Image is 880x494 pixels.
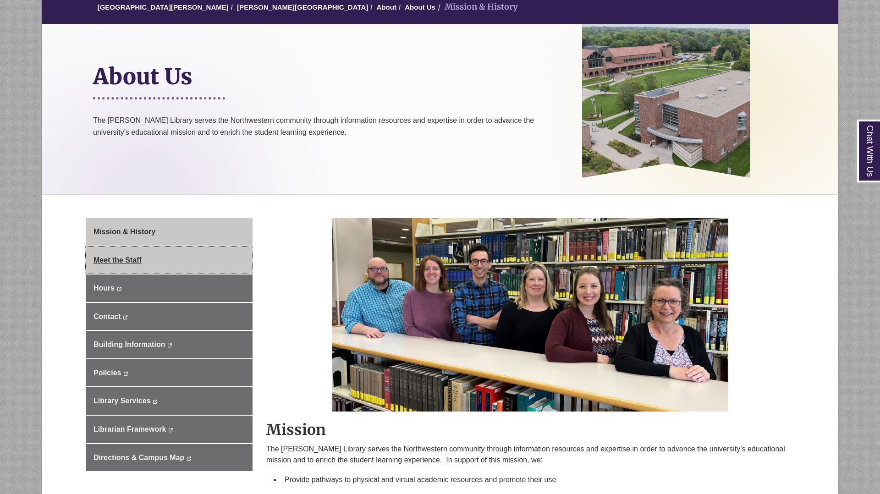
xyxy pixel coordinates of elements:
[123,315,128,319] i: This link opens in a new window
[93,425,166,433] span: Librarian Framework
[93,313,121,320] span: Contact
[86,218,253,471] div: Guide Page Menu
[187,456,192,461] i: This link opens in a new window
[93,340,165,348] span: Building Information
[237,3,368,11] a: [PERSON_NAME][GEOGRAPHIC_DATA]
[93,228,155,236] span: Mission & History
[93,369,121,377] span: Policies
[86,444,253,472] a: Directions & Campus Map
[98,3,229,11] a: [GEOGRAPHIC_DATA][PERSON_NAME]
[93,26,568,95] h1: About Us
[377,3,396,11] a: About
[405,3,435,11] a: About Us
[86,303,253,330] a: Contact
[266,421,326,439] strong: Mission
[332,214,728,412] img: Berntsen Library Staff Directory
[86,274,253,302] a: Hours
[86,218,253,246] a: Mission & History
[93,115,568,161] p: The [PERSON_NAME] Library serves the Northwestern community through information resources and exp...
[86,331,253,358] a: Building Information
[86,359,253,387] a: Policies
[93,284,115,292] span: Hours
[93,454,184,461] span: Directions & Campus Map
[167,343,172,347] i: This link opens in a new window
[168,428,173,432] i: This link opens in a new window
[93,397,151,405] span: Library Services
[86,387,253,415] a: Library Services
[93,256,142,264] span: Meet the Staff
[117,287,122,291] i: This link opens in a new window
[266,444,794,466] p: The [PERSON_NAME] Library serves the Northwestern community through information resources and exp...
[86,416,253,443] a: Librarian Framework
[285,474,791,485] p: Provide pathways to physical and virtual academic resources and promote their use
[435,0,518,14] li: Mission & History
[153,400,158,404] i: This link opens in a new window
[86,247,253,274] a: Meet the Staff
[123,372,128,376] i: This link opens in a new window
